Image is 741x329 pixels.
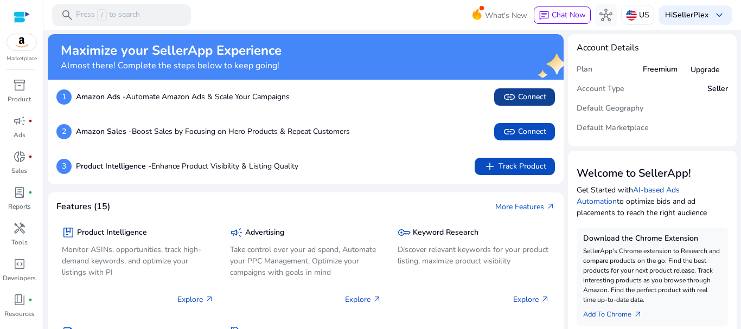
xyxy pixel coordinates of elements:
button: linkConnect [494,123,555,140]
h4: Features (15) [56,202,110,212]
span: arrow_outward [541,295,550,304]
a: More Featuresarrow_outward [495,201,555,212]
h4: Account Details [577,43,729,53]
p: US [639,5,649,24]
button: linkConnect [494,88,555,106]
img: amazon.svg [7,34,36,50]
span: code_blocks [13,257,26,270]
b: Amazon Sales - [76,126,132,137]
p: Press to search [76,9,140,21]
b: Product Intelligence - [76,161,151,171]
span: donut_small [13,150,26,163]
span: add [483,160,496,173]
span: chat [539,10,550,21]
h5: Advertising [245,228,284,237]
a: Add To Chrome [583,305,651,320]
span: Upgrade [691,64,719,75]
h2: Maximize your SellerApp Experience [61,43,282,59]
span: fiber_manual_record [28,298,33,302]
img: us.svg [626,10,637,21]
p: 2 [56,124,72,139]
span: fiber_manual_record [28,190,33,195]
span: arrow_outward [546,202,555,211]
p: Get Started with to optimize bids and ad placements to reach the right audience [577,184,729,218]
span: Connect [503,125,546,138]
span: Chat Now [552,10,586,20]
span: arrow_outward [373,295,381,304]
span: link [503,91,516,104]
span: Connect [503,91,546,104]
span: lab_profile [13,186,26,199]
h5: Account Type [577,85,624,94]
h5: Default Geography [577,104,643,113]
span: campaign [230,226,243,239]
p: Reports [8,202,31,211]
h5: Plan [577,65,592,74]
p: Discover relevant keywords for your product listing, maximize product visibility [398,244,550,267]
p: Product [8,94,31,104]
span: keyboard_arrow_down [713,9,726,22]
span: inventory_2 [13,79,26,92]
button: chatChat Now [534,7,591,24]
span: package [62,226,75,239]
p: Enhance Product Visibility & Listing Quality [76,160,298,172]
p: Ads [14,130,25,140]
b: SellerPlex [673,10,708,20]
p: Sales [11,166,27,176]
span: What's New [485,6,527,25]
p: 3 [56,159,72,174]
span: campaign [13,114,26,127]
span: arrow_outward [634,310,642,319]
h4: Almost there! Complete the steps below to keep going! [61,61,282,71]
span: Track Product [483,160,546,173]
span: hub [599,9,612,22]
a: AI-based Ads Automation [577,185,680,207]
p: Monitor ASINs, opportunities, track high-demand keywords, and optimize your listings with PI [62,244,214,278]
p: Marketplace [7,55,37,63]
h5: Keyword Research [413,228,478,237]
p: Boost Sales by Focusing on Hero Products & Repeat Customers [76,126,350,137]
p: Take control over your ad spend, Automate your PPC Management, Optimize your campaigns with goals... [230,244,382,278]
h5: Product Intelligence [77,228,147,237]
h5: Seller [707,85,728,94]
button: Upgrade [682,61,728,78]
span: fiber_manual_record [28,119,33,123]
p: Automate Amazon Ads & Scale Your Campaigns [76,91,290,102]
b: Amazon Ads - [76,92,126,102]
p: 1 [56,89,72,105]
h5: Freemium [643,65,678,74]
p: Explore [513,294,550,305]
button: addTrack Product [475,158,555,175]
p: Resources [4,309,35,319]
span: search [61,9,74,22]
span: handyman [13,222,26,235]
p: Hi [665,11,708,19]
p: Developers [3,273,36,283]
span: arrow_outward [205,295,214,304]
p: Explore [177,294,214,305]
button: hub [595,4,617,26]
span: / [97,9,107,21]
p: Tools [11,237,28,247]
span: link [503,125,516,138]
span: book_4 [13,293,26,306]
h5: Default Marketplace [577,124,649,133]
span: fiber_manual_record [28,154,33,159]
p: SellerApp's Chrome extension to Research and compare products on the go. Find the best products f... [583,246,722,305]
h3: Welcome to SellerApp! [577,167,729,180]
p: Explore [345,294,381,305]
span: key [398,226,411,239]
h5: Download the Chrome Extension [583,234,722,243]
